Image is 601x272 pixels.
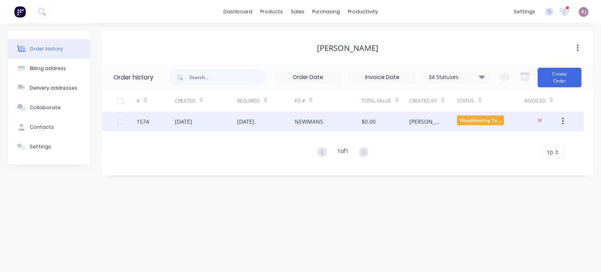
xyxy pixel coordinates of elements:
[524,90,563,112] div: Invoiced
[175,117,192,126] div: [DATE]
[8,78,90,98] button: Delivery addresses
[237,97,260,104] div: Required
[30,104,61,111] div: Collaborate
[362,90,409,112] div: Total Value
[8,117,90,137] button: Contacts
[137,117,149,126] div: 1574
[362,97,391,104] div: Total Value
[409,117,441,126] div: [PERSON_NAME]
[317,43,378,53] div: [PERSON_NAME]
[275,72,341,83] input: Order Date
[137,90,175,112] div: #
[8,59,90,78] button: Billing address
[409,90,457,112] div: Created By
[30,85,77,92] div: Delivery addresses
[457,97,474,104] div: Status
[137,97,140,104] div: #
[457,115,504,125] span: WoodHeating To ...
[510,6,539,18] div: settings
[362,117,376,126] div: $0.00
[30,143,51,150] div: Settings
[189,70,267,85] input: Search...
[538,68,581,87] button: Create Order
[30,124,54,131] div: Contacts
[409,97,437,104] div: Created By
[349,72,415,83] input: Invoice Date
[524,97,546,104] div: Invoiced
[175,90,237,112] div: Created
[581,8,587,15] span: AJ
[457,90,524,112] div: Status
[8,98,90,117] button: Collaborate
[237,117,254,126] div: [DATE]
[256,6,287,18] div: products
[30,65,66,72] div: Billing address
[295,97,305,104] div: PO #
[175,97,196,104] div: Created
[337,147,349,158] div: 1 of 1
[113,73,153,82] div: Order history
[30,45,63,52] div: Order history
[424,73,489,81] div: 34 Statuses
[295,117,323,126] div: NEWMANS
[308,6,344,18] div: purchasing
[8,39,90,59] button: Order history
[220,6,256,18] a: dashboard
[344,6,382,18] div: productivity
[295,90,362,112] div: PO #
[14,6,26,18] img: Factory
[287,6,308,18] div: sales
[8,137,90,157] button: Settings
[237,90,295,112] div: Required
[547,148,553,157] span: 10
